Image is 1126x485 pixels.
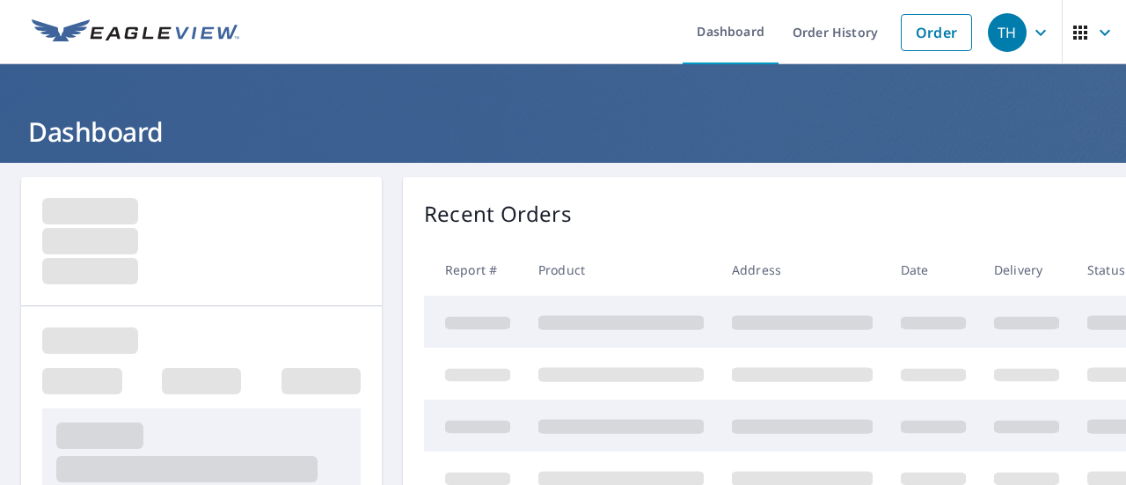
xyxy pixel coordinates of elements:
[988,13,1027,52] div: TH
[901,14,972,51] a: Order
[424,244,524,296] th: Report #
[980,244,1073,296] th: Delivery
[524,244,718,296] th: Product
[718,244,887,296] th: Address
[21,114,1105,150] h1: Dashboard
[424,198,572,230] p: Recent Orders
[887,244,980,296] th: Date
[32,19,239,46] img: EV Logo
